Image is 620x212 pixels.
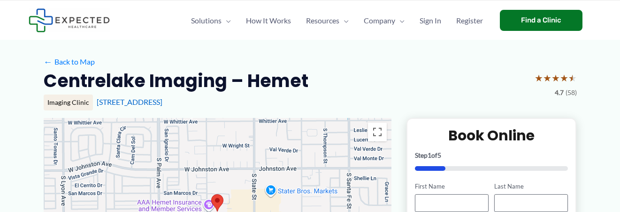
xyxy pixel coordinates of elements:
span: ★ [535,69,543,87]
label: Last Name [494,182,568,191]
span: ★ [543,69,551,87]
span: 5 [437,151,441,159]
span: How It Works [246,4,291,37]
span: Company [364,4,395,37]
a: CompanyMenu Toggle [356,4,412,37]
a: Register [449,4,490,37]
img: Expected Healthcare Logo - side, dark font, small [29,8,110,32]
a: SolutionsMenu Toggle [184,4,238,37]
nav: Primary Site Navigation [184,4,490,37]
a: ResourcesMenu Toggle [299,4,356,37]
span: Register [456,4,483,37]
span: Solutions [191,4,222,37]
button: Toggle fullscreen view [368,123,387,141]
span: ★ [560,69,568,87]
span: (58) [566,87,577,99]
span: Resources [306,4,339,37]
h2: Book Online [415,126,568,145]
h2: Centrelake Imaging – Hemet [44,69,308,92]
a: How It Works [238,4,299,37]
span: Menu Toggle [339,4,349,37]
span: Menu Toggle [395,4,405,37]
a: Sign In [412,4,449,37]
span: ★ [551,69,560,87]
span: 4.7 [555,87,564,99]
div: Imaging Clinic [44,95,93,110]
a: Find a Clinic [500,10,582,31]
span: Menu Toggle [222,4,231,37]
span: ← [44,57,53,66]
span: Sign In [420,4,441,37]
p: Step of [415,152,568,159]
span: 1 [428,151,431,159]
a: [STREET_ADDRESS] [97,97,162,106]
label: First Name [415,182,489,191]
a: ←Back to Map [44,55,95,69]
span: ★ [568,69,577,87]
